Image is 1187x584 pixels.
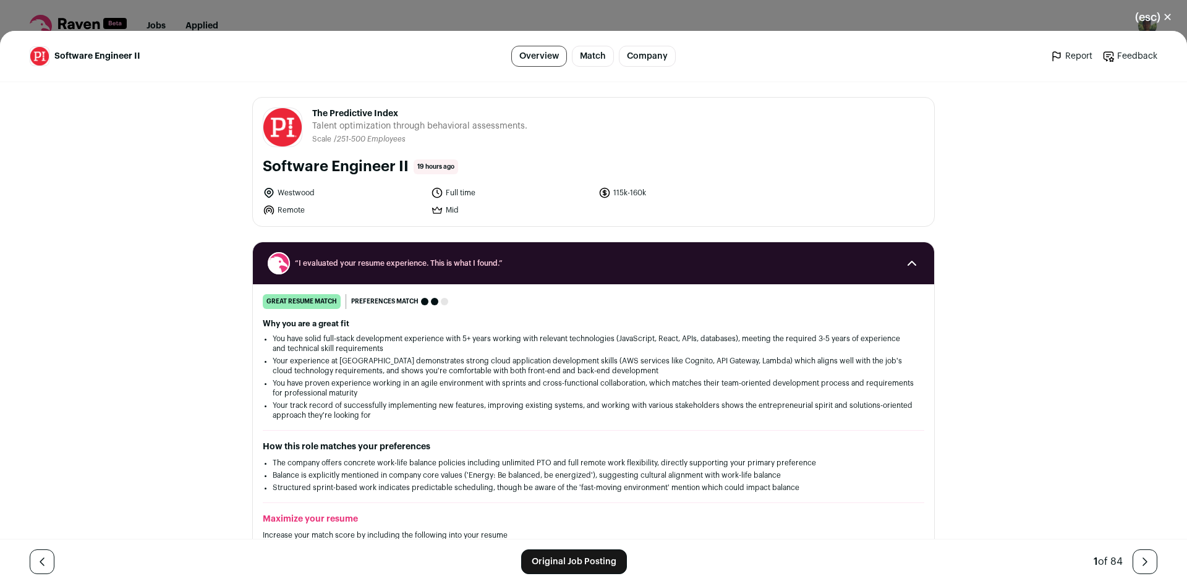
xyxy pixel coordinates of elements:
span: Talent optimization through behavioral assessments. [312,120,527,132]
h2: Maximize your resume [263,513,924,525]
h2: How this role matches your preferences [263,441,924,453]
div: of 84 [1094,554,1123,569]
h2: Why you are a great fit [263,319,924,329]
li: Your experience at [GEOGRAPHIC_DATA] demonstrates strong cloud application development skills (AW... [273,356,914,376]
button: Close modal [1120,4,1187,31]
li: Your track record of successfully implementing new features, improving existing systems, and work... [273,400,914,420]
span: 1 [1094,557,1098,567]
li: 115k-160k [598,187,759,199]
a: Report [1050,50,1092,62]
li: Westwood [263,187,423,199]
a: Feedback [1102,50,1157,62]
li: / [334,135,406,144]
img: 4946ad51bcbea42bb465697a9e2c45a43a3fdc98b9604bde9c4c07171e76d038.png [30,47,49,66]
a: Company [619,46,676,67]
li: You have proven experience working in an agile environment with sprints and cross-functional coll... [273,378,914,398]
span: Preferences match [351,295,419,308]
h1: Software Engineer II [263,157,409,177]
a: Overview [511,46,567,67]
li: You have solid full-stack development experience with 5+ years working with relevant technologies... [273,334,914,353]
span: 19 hours ago [414,159,458,174]
li: Remote [263,204,423,216]
img: 4946ad51bcbea42bb465697a9e2c45a43a3fdc98b9604bde9c4c07171e76d038.png [263,108,302,146]
span: 251-500 Employees [337,135,406,143]
span: Software Engineer II [54,50,140,62]
p: Increase your match score by including the following into your resume [263,530,924,540]
li: Balance is explicitly mentioned in company core values ('Energy: Be balanced, be energized'), sug... [273,470,914,480]
a: Match [572,46,614,67]
li: The company offers concrete work-life balance policies including unlimited PTO and full remote wo... [273,458,914,468]
a: Original Job Posting [521,549,627,574]
li: Scale [312,135,334,144]
div: great resume match [263,294,341,309]
li: Full time [431,187,592,199]
span: “I evaluated your resume experience. This is what I found.” [295,258,892,268]
li: Mid [431,204,592,216]
span: The Predictive Index [312,108,527,120]
li: Structured sprint-based work indicates predictable scheduling, though be aware of the 'fast-movin... [273,483,914,493]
